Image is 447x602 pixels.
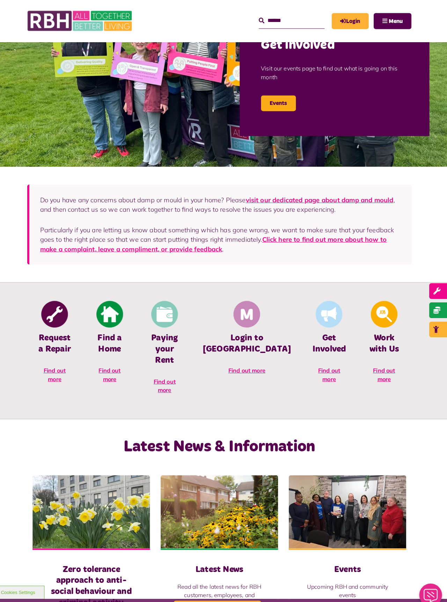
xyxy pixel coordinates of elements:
[264,36,409,53] h2: Get involved
[292,466,407,538] img: Group photo of customers and colleagues at Spotland Community Centre
[262,13,327,28] input: Search
[159,371,181,386] span: Find out more
[180,571,267,596] p: Read all the latest news for RBH customers, employees, and communities.
[157,295,183,322] img: Pay Rent
[416,571,447,602] iframe: Netcall Web Assistant for live chat
[334,13,370,29] a: MyRBH
[306,554,393,564] h3: Events
[45,326,78,348] h4: Request a Repair
[264,94,299,109] a: Events
[105,360,127,375] span: Find out more
[47,221,402,249] p: Particularly if you are letting us know about something which has gone wrong, we want to make sur...
[390,18,404,24] span: Menu
[179,589,265,600] button: Language & Accessibility
[49,295,75,322] img: Report Repair
[143,294,197,394] a: Pay Rent Paying your Rent Find out more
[35,7,140,34] img: RBH
[99,326,132,348] h4: Find a Home
[237,295,264,322] img: Membership And Mutuality
[51,360,73,375] span: Find out more
[306,571,393,588] p: Upcoming RBH and community events
[369,326,402,348] h4: Work with Us
[264,53,409,90] p: Visit our events page to find out what is going on this month
[304,294,358,383] a: Get Involved Get Involved Find out more
[180,554,267,564] h3: Latest News
[166,466,281,538] img: SAZ MEDIA RBH HOUSING4
[35,294,89,383] a: Report Repair Request a Repair Find out more
[207,326,294,348] h4: Login to [GEOGRAPHIC_DATA]
[153,326,186,359] h4: Paying your Rent
[197,294,304,375] a: Membership And Mutuality Login to [GEOGRAPHIC_DATA] Find out more
[315,326,347,348] h4: Get Involved
[249,192,394,200] a: visit our dedicated page about damp and mould
[375,13,412,29] button: Navigation
[320,360,342,375] span: Find out more
[103,295,129,322] img: Find A Home
[232,360,269,367] span: Find out more
[47,191,402,210] p: Do you have any concerns about damp or mould in your home? Please , and then contact us so we can...
[318,295,344,322] img: Get Involved
[374,360,396,375] span: Find out more
[372,295,398,322] img: Looking For A Job
[89,294,142,383] a: Find A Home Find a Home Find out more
[98,429,349,449] h2: Latest News & Information
[40,466,155,538] img: Freehold
[358,294,412,383] a: Looking For A Job Work with Us Find out more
